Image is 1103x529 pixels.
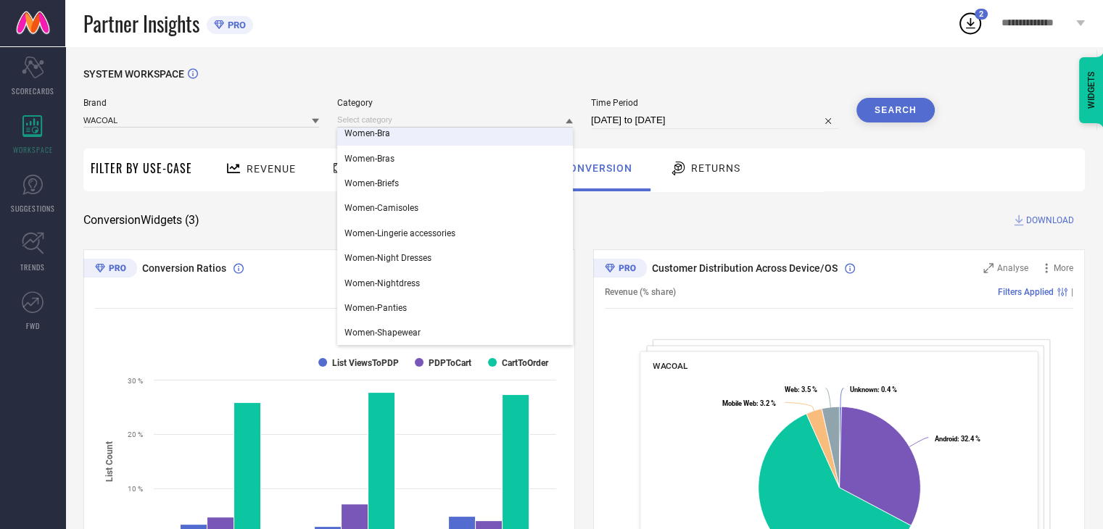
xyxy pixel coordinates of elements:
[11,203,55,214] span: SUGGESTIONS
[998,287,1054,297] span: Filters Applied
[224,20,246,30] span: PRO
[344,178,399,188] span: Women-Briefs
[1054,263,1073,273] span: More
[337,246,573,270] div: Women-Night Dresses
[91,159,192,177] span: Filter By Use-Case
[20,262,45,272] span: TRENDS
[344,203,418,213] span: Women-Camisoles
[983,263,993,273] svg: Zoom
[12,86,54,96] span: SCORECARDS
[722,399,776,407] text: : 3.2 %
[337,112,573,128] input: Select category
[344,278,420,288] span: Women-Nightdress
[429,358,471,368] text: PDPToCart
[83,259,137,280] div: Premium
[337,171,573,196] div: Women-Briefs
[344,228,455,238] span: Women-Lingerie accessories
[128,485,143,493] text: 10 %
[691,162,740,174] span: Returns
[337,98,573,108] span: Category
[997,263,1028,273] span: Analyse
[83,68,184,80] span: SYSTEM WORKSPACE
[247,163,296,175] span: Revenue
[502,358,549,368] text: CartToOrder
[128,430,143,438] text: 20 %
[850,386,897,393] text: : 0.4 %
[591,112,838,129] input: Select time period
[337,320,573,345] div: Women-Shapewear
[83,98,319,108] span: Brand
[785,386,817,393] text: : 3.5 %
[722,399,756,407] tspan: Mobile Web
[344,253,431,263] span: Women-Night Dresses
[337,271,573,296] div: Women-Nightdress
[850,386,877,393] tspan: Unknown
[344,154,394,164] span: Women-Bras
[652,262,838,274] span: Customer Distribution Across Device/OS
[337,196,573,220] div: Women-Camisoles
[337,296,573,320] div: Women-Panties
[26,320,40,331] span: FWD
[653,361,687,371] span: WACOAL
[104,441,115,481] tspan: List Count
[13,144,53,155] span: WORKSPACE
[142,262,226,274] span: Conversion Ratios
[337,221,573,246] div: Women-Lingerie accessories
[785,386,798,393] tspan: Web
[83,213,199,228] span: Conversion Widgets ( 3 )
[128,377,143,385] text: 30 %
[935,435,980,443] text: : 32.4 %
[337,121,573,146] div: Women-Bra
[344,128,390,138] span: Women-Bra
[562,162,632,174] span: Conversion
[593,259,647,280] div: Premium
[344,303,407,313] span: Women-Panties
[957,10,983,36] div: Open download list
[979,9,983,19] span: 2
[1071,287,1073,297] span: |
[344,328,421,338] span: Women-Shapewear
[856,98,935,122] button: Search
[935,435,957,443] tspan: Android
[337,146,573,171] div: Women-Bras
[83,9,199,38] span: Partner Insights
[605,287,676,297] span: Revenue (% share)
[591,98,838,108] span: Time Period
[1026,213,1074,228] span: DOWNLOAD
[332,358,399,368] text: List ViewsToPDP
